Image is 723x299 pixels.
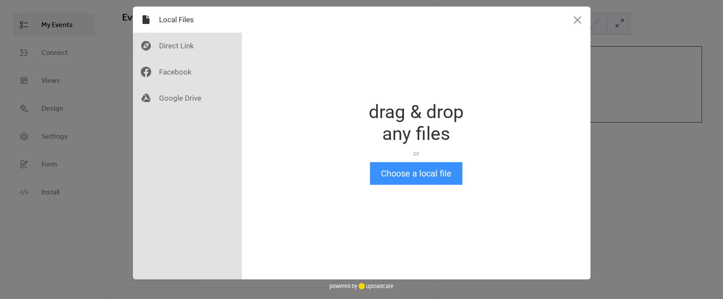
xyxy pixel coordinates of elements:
[370,162,462,185] button: Choose a local file
[133,59,242,85] div: Facebook
[133,85,242,111] div: Google Drive
[357,283,394,289] a: uploadcare
[133,7,242,33] div: Local Files
[564,7,591,33] button: Close
[369,149,464,158] div: or
[369,101,464,145] div: drag & drop any files
[329,279,394,292] div: powered by
[133,33,242,59] div: Direct Link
